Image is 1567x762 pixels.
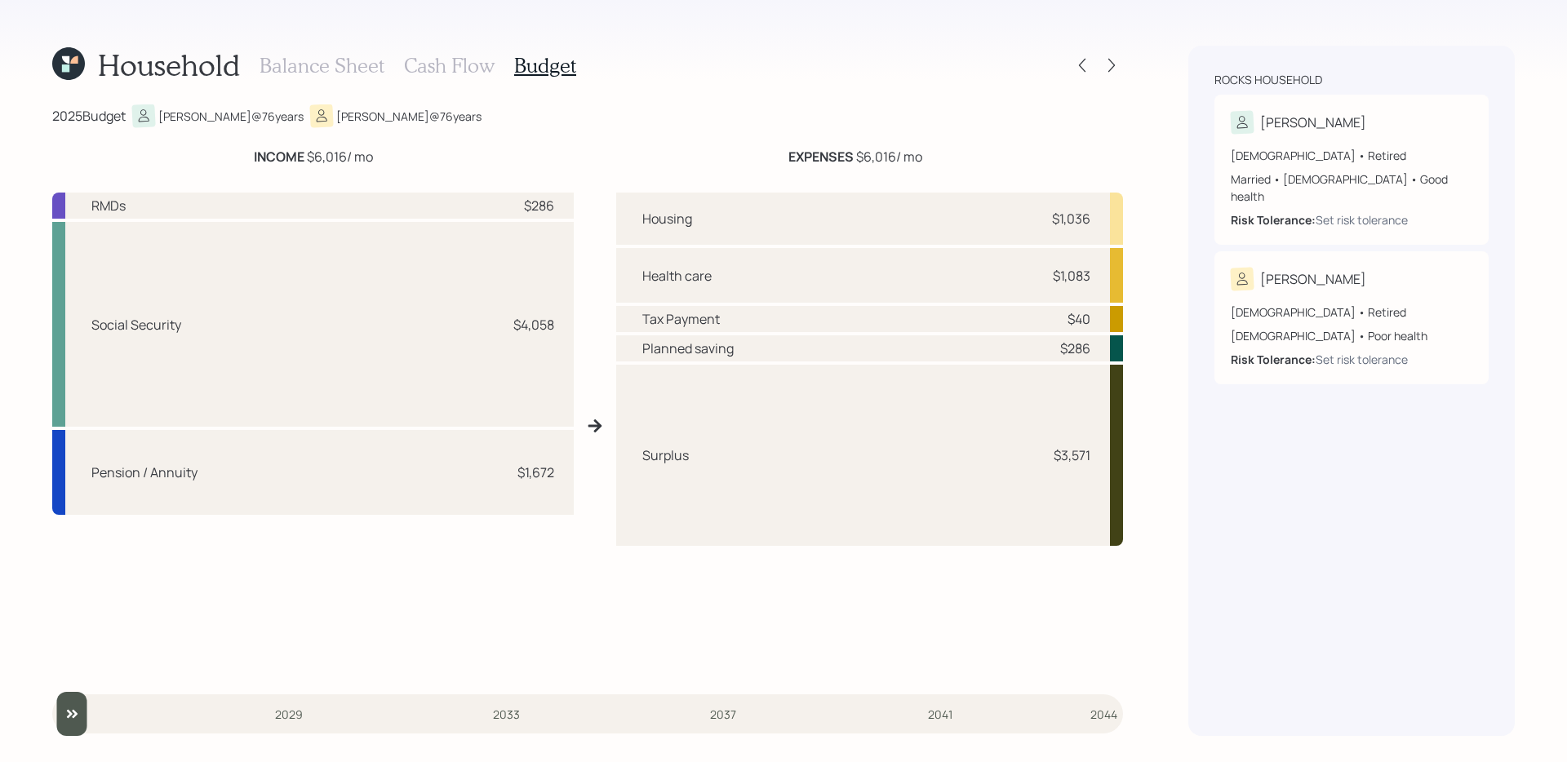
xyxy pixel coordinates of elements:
div: [PERSON_NAME] @ 76 years [336,108,482,125]
h1: Household [98,47,240,82]
div: 2025 Budget [52,106,126,126]
div: Planned saving [642,339,734,358]
h3: Cash Flow [404,54,495,78]
div: Set risk tolerance [1316,211,1408,228]
div: $286 [1060,339,1090,358]
div: RMDs [91,196,126,215]
div: Surplus [642,445,689,465]
div: [DEMOGRAPHIC_DATA] • Retired [1231,147,1472,164]
div: Social Security [91,315,181,334]
div: [PERSON_NAME] [1260,113,1366,132]
b: INCOME [254,148,304,166]
div: Health care [642,266,712,286]
h3: Balance Sheet [260,54,384,78]
div: [DEMOGRAPHIC_DATA] • Retired [1231,303,1472,321]
div: $1,083 [1053,266,1090,286]
div: Pension / Annuity [91,463,198,482]
div: $286 [524,196,554,215]
div: [DEMOGRAPHIC_DATA] • Poor health [1231,327,1472,344]
b: EXPENSES [788,148,854,166]
div: [PERSON_NAME] @ 76 years [158,108,304,125]
h3: Budget [514,54,576,78]
div: $40 [1068,309,1090,329]
div: $1,672 [517,463,554,482]
div: Housing [642,209,692,228]
div: $6,016 / mo [254,147,373,166]
div: Set risk tolerance [1316,351,1408,368]
div: $6,016 / mo [788,147,922,166]
div: [PERSON_NAME] [1260,269,1366,289]
div: $3,571 [1054,445,1090,465]
div: Married • [DEMOGRAPHIC_DATA] • Good health [1231,171,1472,205]
div: Rocks household [1214,72,1322,88]
b: Risk Tolerance: [1231,212,1316,228]
b: Risk Tolerance: [1231,352,1316,367]
div: $1,036 [1052,209,1090,228]
div: $4,058 [513,315,554,334]
div: Tax Payment [642,309,720,329]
